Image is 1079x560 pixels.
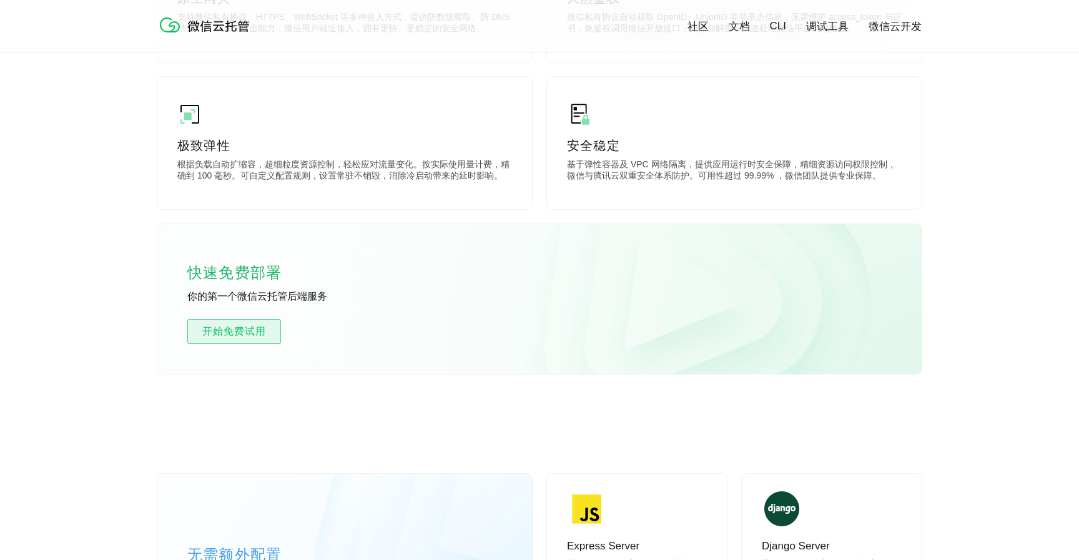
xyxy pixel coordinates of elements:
img: 微信云托管 [157,12,257,37]
span: 开始免费试用 [188,324,280,339]
p: 基于弹性容器及 VPC 网络隔离，提供应用运行时安全保障，精细资源访问权限控制，微信与腾讯云双重安全体系防护。可用性超过 99.99% ，微信团队提供专业保障。 [567,159,902,184]
p: 安全稳定 [567,137,902,154]
p: Express Server [567,539,717,554]
p: 快速免费部署 [187,260,312,285]
a: CLI [770,20,786,32]
p: Django Server [762,539,912,554]
a: 微信云托管 [157,29,257,39]
a: 微信云开发 [869,19,922,34]
a: 调试工具 [806,19,849,34]
p: 你的第一个微信云托管后端服务 [187,290,375,304]
p: 极致弹性 [177,137,512,154]
p: 根据负载自动扩缩容，超细粒度资源控制，轻松应对流量变化。按实际使用量计费，精确到 100 毫秒。可自定义配置规则，设置常驻不销毁，消除冷启动带来的延时影响。 [177,159,512,184]
a: 社区 [687,19,709,34]
a: 文档 [729,19,750,34]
